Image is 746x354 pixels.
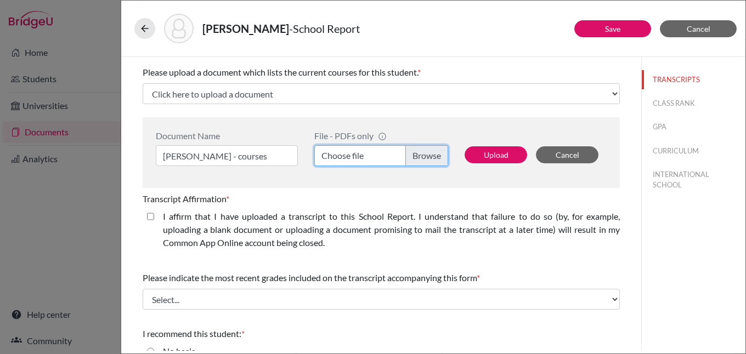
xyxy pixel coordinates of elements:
button: CLASS RANK [642,94,745,113]
span: Please upload a document which lists the current courses for this student. [143,67,417,77]
div: Document Name [156,130,298,141]
button: TRANSCRIPTS [642,70,745,89]
span: - School Report [289,22,360,35]
button: Cancel [536,146,598,163]
span: Transcript Affirmation [143,193,226,204]
strong: [PERSON_NAME] [202,22,289,35]
div: File - PDFs only [314,130,448,141]
span: Please indicate the most recent grades included on the transcript accompanying this form [143,272,477,283]
span: I recommend this student: [143,328,241,339]
label: Choose file [314,145,448,166]
button: CURRICULUM [642,141,745,161]
button: Upload [465,146,527,163]
button: INTERNATIONAL SCHOOL [642,165,745,195]
label: I affirm that I have uploaded a transcript to this School Report. I understand that failure to do... [163,210,620,249]
button: GPA [642,117,745,136]
span: info [378,132,387,141]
